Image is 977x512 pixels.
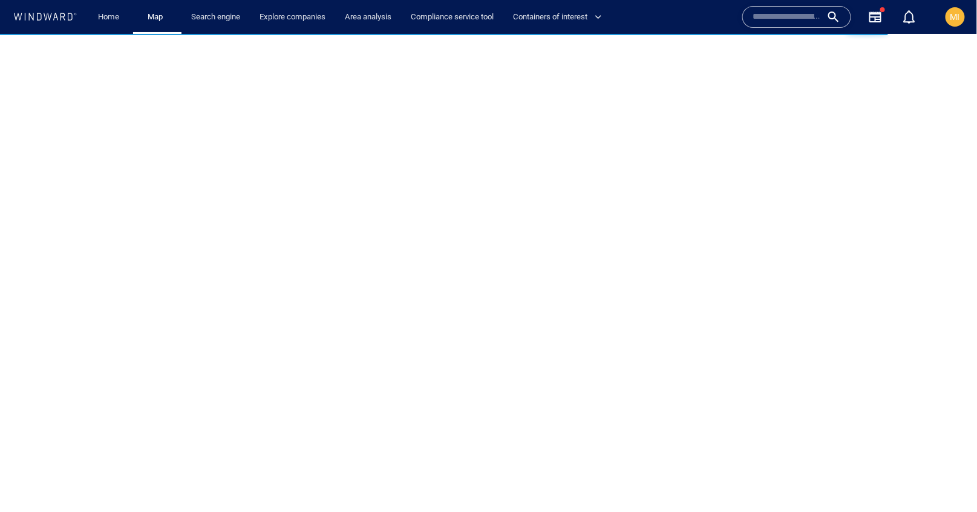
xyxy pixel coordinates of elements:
[926,458,968,503] iframe: Chat
[94,7,125,28] a: Home
[508,7,612,28] button: Containers of interest
[513,10,602,24] span: Containers of interest
[186,7,245,28] a: Search engine
[340,7,396,28] a: Area analysis
[406,7,498,28] a: Compliance service tool
[143,7,172,28] a: Map
[902,10,917,24] div: Notification center
[255,7,330,28] a: Explore companies
[950,12,960,22] span: MI
[138,7,177,28] button: Map
[943,5,967,29] button: MI
[90,7,128,28] button: Home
